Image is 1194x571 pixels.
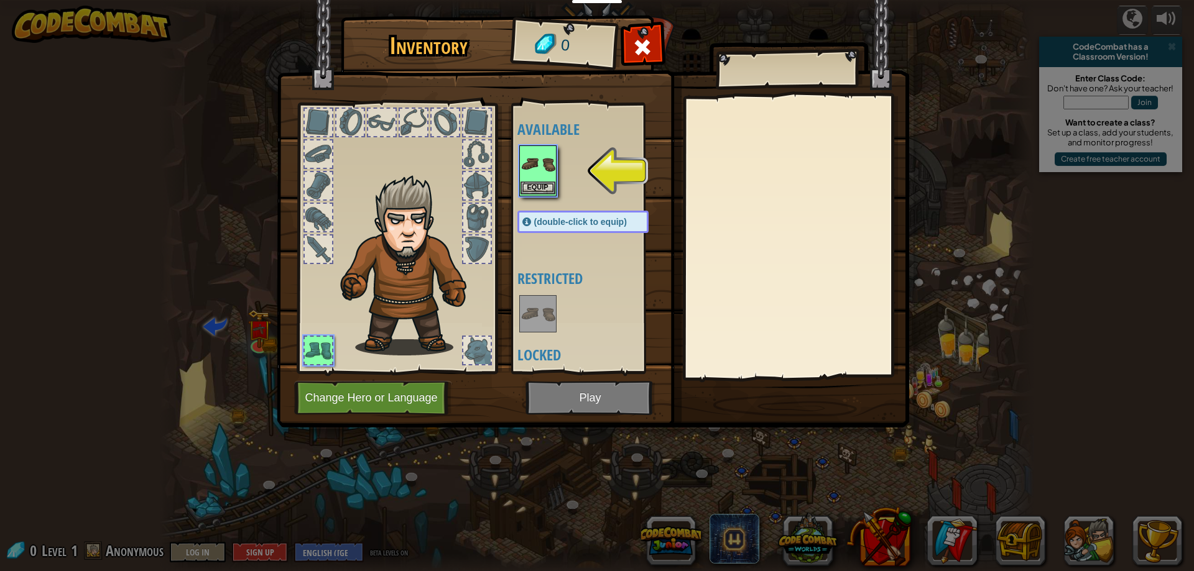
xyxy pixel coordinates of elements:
button: Change Hero or Language [294,381,452,415]
h1: Inventory [349,33,508,59]
img: portrait.png [521,147,555,181]
span: (double-click to equip) [534,217,627,227]
button: Equip [521,181,555,194]
h4: Available [517,121,673,137]
h4: Restricted [517,270,673,286]
h4: Locked [517,347,673,363]
img: portrait.png [521,296,555,331]
img: hair_m2.png [335,175,487,355]
span: 0 [560,34,570,57]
